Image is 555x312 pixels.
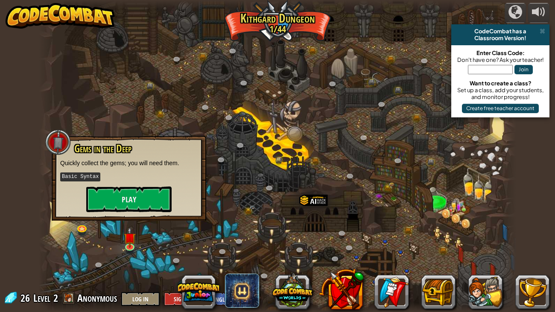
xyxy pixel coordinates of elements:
button: Log In [121,292,160,306]
p: Quickly collect the gems; you will need them. [60,159,198,167]
div: Classroom Version! [455,35,546,41]
span: Gems in the Deep [74,141,131,156]
button: Adjust volume [528,3,549,23]
button: Sign Up [164,292,202,306]
span: 26 [20,291,32,305]
span: Level [33,291,50,305]
button: Campaigns [505,3,526,23]
span: Anonymous [77,291,117,305]
button: Play [86,187,172,212]
div: CodeCombat has a [455,28,546,35]
div: Want to create a class? [456,80,545,87]
img: portrait.png [162,108,167,113]
div: Enter Class Code: [456,50,545,56]
img: level-banner-unstarted.png [124,227,136,248]
kbd: Basic Syntax [60,172,100,181]
img: portrait.png [389,182,394,187]
button: Join [514,65,533,74]
img: portrait.png [250,205,256,209]
div: Set up a class, add your students, and monitor progress! [456,87,545,100]
div: Don't have one? Ask your teacher! [456,56,545,63]
button: Create free teacher account [462,104,539,113]
img: CodeCombat - Learn how to code by playing a game [6,3,115,29]
span: 2 [53,291,58,305]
